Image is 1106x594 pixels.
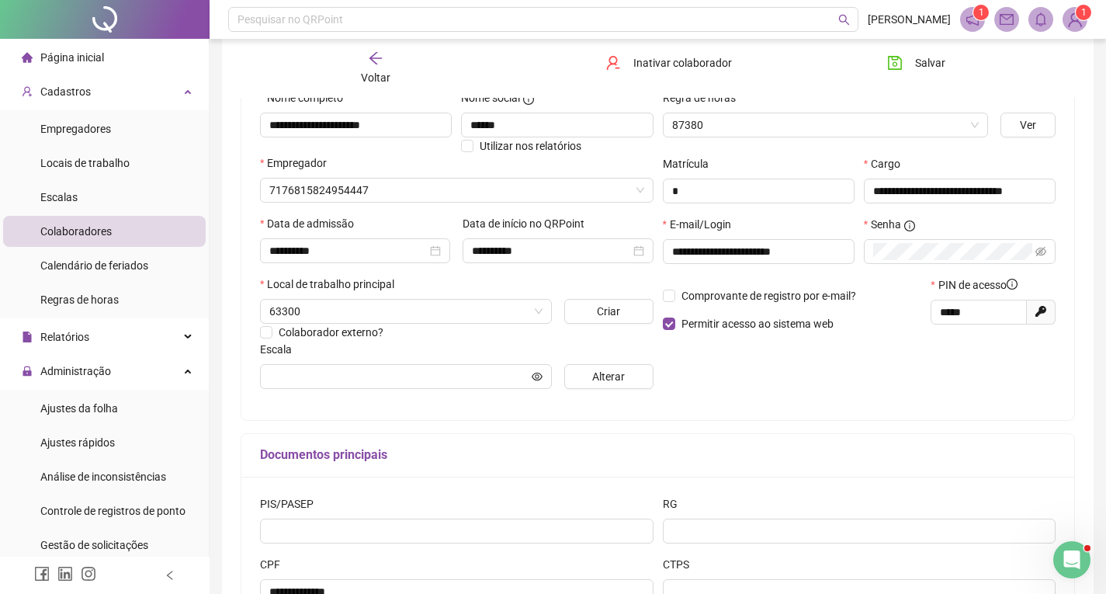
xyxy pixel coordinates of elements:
[663,495,688,512] label: RG
[34,566,50,582] span: facebook
[368,50,383,66] span: arrow-left
[592,368,625,385] span: Alterar
[40,331,89,343] span: Relatórios
[887,55,903,71] span: save
[260,276,404,293] label: Local de trabalho principal
[81,566,96,582] span: instagram
[663,216,741,233] label: E-mail/Login
[40,225,112,238] span: Colaboradores
[40,51,104,64] span: Página inicial
[361,71,390,84] span: Voltar
[269,300,543,323] span: 63300
[1035,246,1046,257] span: eye-invisible
[633,54,732,71] span: Inativar colaborador
[22,332,33,342] span: file
[22,366,33,377] span: lock
[40,436,115,449] span: Ajustes rápidos
[260,495,324,512] label: PIS/PASEP
[672,113,979,137] span: 87380
[564,299,654,324] button: Criar
[40,471,166,483] span: Análise de inconsistências
[871,216,901,233] span: Senha
[523,94,534,105] span: info-circle
[864,155,910,172] label: Cargo
[663,155,719,172] label: Matrícula
[838,14,850,26] span: search
[966,12,979,26] span: notification
[1007,279,1018,290] span: info-circle
[979,7,984,18] span: 1
[260,155,337,172] label: Empregador
[605,55,621,71] span: user-delete
[22,86,33,97] span: user-add
[269,179,644,202] span: 7176815824954447
[40,402,118,415] span: Ajustes da folha
[1020,116,1036,134] span: Ver
[260,89,353,106] label: Nome completo
[1076,5,1091,20] sup: Atualize o seu contato no menu Meus Dados
[40,294,119,306] span: Regras de horas
[1000,113,1056,137] button: Ver
[480,140,581,152] span: Utilizar nos relatórios
[260,341,302,358] label: Escala
[40,123,111,135] span: Empregadores
[260,215,364,232] label: Data de admissão
[57,566,73,582] span: linkedin
[868,11,951,28] span: [PERSON_NAME]
[663,89,746,106] label: Regra de horas
[904,221,915,231] span: info-circle
[40,259,148,272] span: Calendário de feriados
[260,556,290,573] label: CPF
[260,446,1056,464] h5: Documentos principais
[1000,12,1014,26] span: mail
[40,157,130,169] span: Locais de trabalho
[279,326,383,339] span: Colaborador externo?
[875,50,957,75] button: Salvar
[40,539,148,551] span: Gestão de solicitações
[915,54,945,71] span: Salvar
[973,5,989,20] sup: 1
[461,89,520,106] span: Nome social
[165,570,175,581] span: left
[1081,7,1087,18] span: 1
[40,365,111,377] span: Administração
[681,290,856,302] span: Comprovante de registro por e-mail?
[594,50,744,75] button: Inativar colaborador
[463,215,595,232] label: Data de início no QRPoint
[663,556,699,573] label: CTPS
[40,505,185,517] span: Controle de registros de ponto
[40,191,78,203] span: Escalas
[22,52,33,63] span: home
[1053,541,1090,578] iframe: Intercom live chat
[40,85,91,98] span: Cadastros
[1063,8,1087,31] img: 86964
[597,303,620,320] span: Criar
[681,318,834,330] span: Permitir acesso ao sistema web
[938,276,1018,294] span: PIN de acesso
[1034,12,1048,26] span: bell
[564,364,654,389] button: Alterar
[532,371,543,382] span: eye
